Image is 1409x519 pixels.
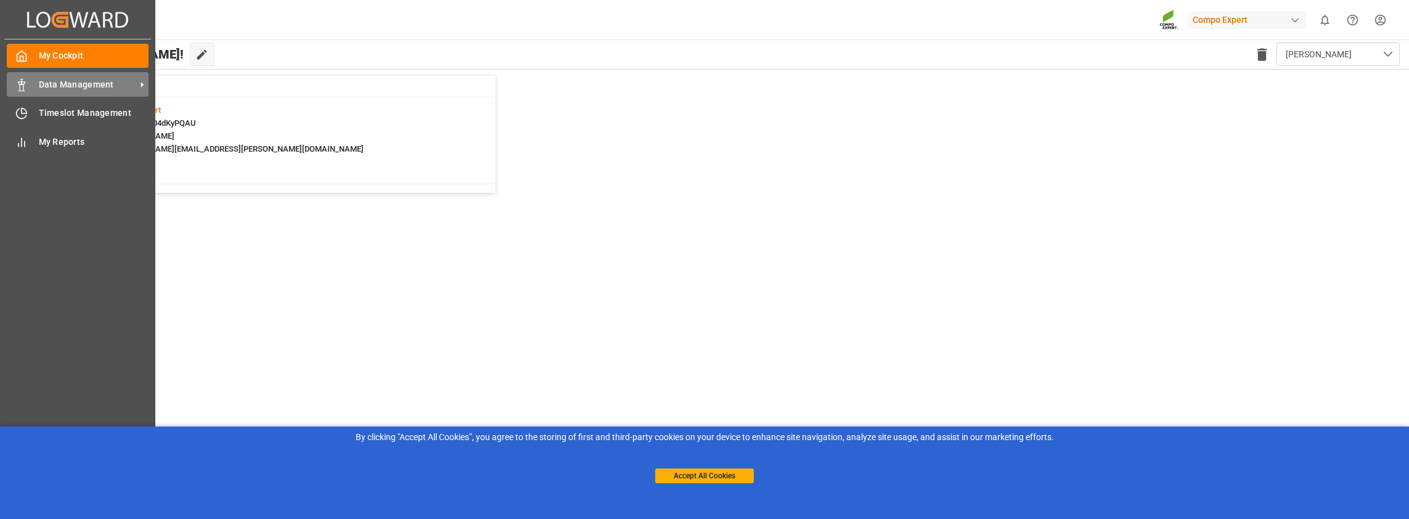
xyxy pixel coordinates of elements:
img: Screenshot%202023-09-29%20at%2010.02.21.png_1712312052.png [1159,9,1179,31]
span: [PERSON_NAME] [1286,48,1352,61]
button: show 0 new notifications [1311,6,1339,34]
a: Timeslot Management [7,101,149,125]
a: My Cockpit [7,44,149,68]
span: Hello [PERSON_NAME]! [51,43,184,66]
span: : [PERSON_NAME][EMAIL_ADDRESS][PERSON_NAME][DOMAIN_NAME] [110,144,364,153]
button: Compo Expert [1188,8,1311,31]
span: Data Management [39,78,136,91]
button: Accept All Cookies [655,468,754,483]
button: open menu [1276,43,1400,66]
button: Help Center [1339,6,1366,34]
span: My Cockpit [39,49,149,62]
span: Timeslot Management [39,107,149,120]
div: By clicking "Accept All Cookies”, you agree to the storing of first and third-party cookies on yo... [9,431,1400,444]
span: My Reports [39,136,149,149]
a: My Reports [7,129,149,153]
div: Compo Expert [1188,11,1306,29]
